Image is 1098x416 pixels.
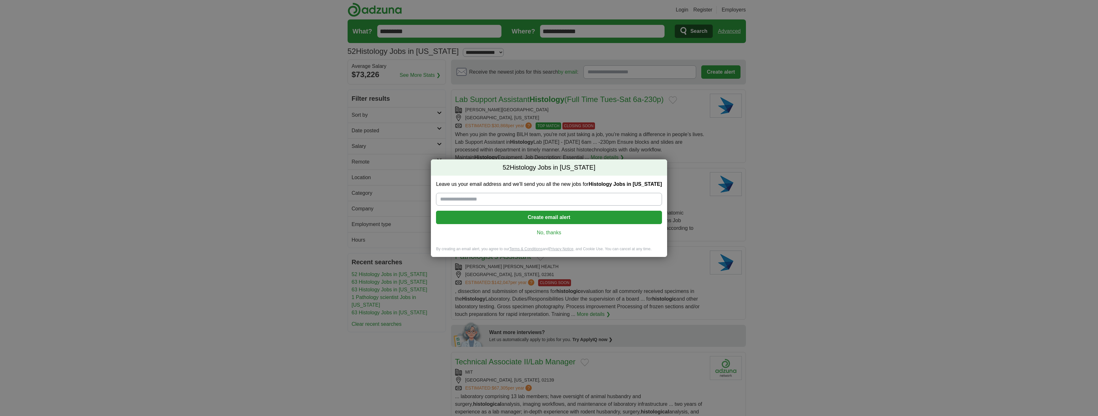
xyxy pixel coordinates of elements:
[441,229,657,236] a: No, thanks
[436,181,662,188] label: Leave us your email address and we'll send you all the new jobs for
[503,163,510,172] span: 52
[509,247,543,251] a: Terms & Conditions
[436,211,662,224] button: Create email alert
[589,181,662,187] strong: Histology Jobs in [US_STATE]
[431,246,667,257] div: By creating an email alert, you agree to our and , and Cookie Use. You can cancel at any time.
[431,159,667,176] h2: Histology Jobs in [US_STATE]
[549,247,574,251] a: Privacy Notice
